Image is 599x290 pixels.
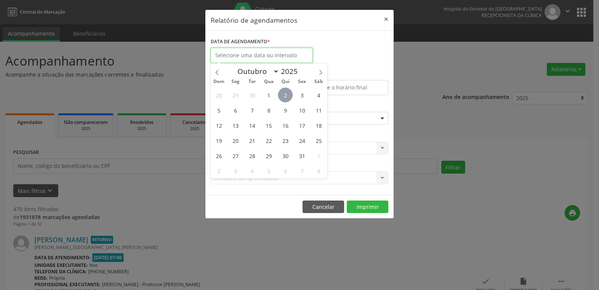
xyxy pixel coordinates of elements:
input: Selecione o horário final [301,80,388,95]
span: Outubro 22, 2025 [261,133,276,148]
span: Outubro 17, 2025 [295,118,309,133]
button: Cancelar [303,201,344,213]
span: Sáb [310,79,327,84]
input: Selecione uma data ou intervalo [211,48,313,63]
input: Year [279,66,304,76]
span: Outubro 3, 2025 [295,88,309,102]
span: Outubro 20, 2025 [228,133,243,148]
select: Month [234,66,279,77]
span: Qui [277,79,294,84]
span: Outubro 2, 2025 [278,88,293,102]
span: Outubro 28, 2025 [245,148,259,163]
span: Outubro 25, 2025 [311,133,326,148]
span: Dom [211,79,227,84]
span: Outubro 6, 2025 [228,103,243,118]
span: Outubro 24, 2025 [295,133,309,148]
span: Novembro 1, 2025 [311,148,326,163]
span: Outubro 7, 2025 [245,103,259,118]
span: Outubro 21, 2025 [245,133,259,148]
span: Outubro 27, 2025 [228,148,243,163]
span: Outubro 15, 2025 [261,118,276,133]
span: Novembro 8, 2025 [311,163,326,178]
span: Outubro 29, 2025 [261,148,276,163]
button: Imprimir [347,201,388,213]
span: Outubro 31, 2025 [295,148,309,163]
span: Outubro 10, 2025 [295,103,309,118]
span: Novembro 2, 2025 [211,163,226,178]
span: Sex [294,79,310,84]
span: Outubro 11, 2025 [311,103,326,118]
span: Outubro 13, 2025 [228,118,243,133]
span: Novembro 3, 2025 [228,163,243,178]
span: Outubro 18, 2025 [311,118,326,133]
span: Outubro 26, 2025 [211,148,226,163]
span: Outubro 8, 2025 [261,103,276,118]
h5: Relatório de agendamentos [211,15,297,25]
label: ATÉ [301,68,388,80]
span: Novembro 4, 2025 [245,163,259,178]
span: Novembro 5, 2025 [261,163,276,178]
span: Ter [244,79,261,84]
span: Outubro 9, 2025 [278,103,293,118]
span: Outubro 4, 2025 [311,88,326,102]
span: Seg [227,79,244,84]
span: Outubro 1, 2025 [261,88,276,102]
span: Novembro 7, 2025 [295,163,309,178]
span: Outubro 5, 2025 [211,103,226,118]
span: Setembro 29, 2025 [228,88,243,102]
span: Outubro 19, 2025 [211,133,226,148]
span: Setembro 28, 2025 [211,88,226,102]
span: Outubro 14, 2025 [245,118,259,133]
span: Outubro 23, 2025 [278,133,293,148]
label: DATA DE AGENDAMENTO [211,36,270,48]
span: Qua [261,79,277,84]
span: Outubro 12, 2025 [211,118,226,133]
button: Close [379,10,394,28]
span: Setembro 30, 2025 [245,88,259,102]
span: Novembro 6, 2025 [278,163,293,178]
span: Outubro 30, 2025 [278,148,293,163]
span: Outubro 16, 2025 [278,118,293,133]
